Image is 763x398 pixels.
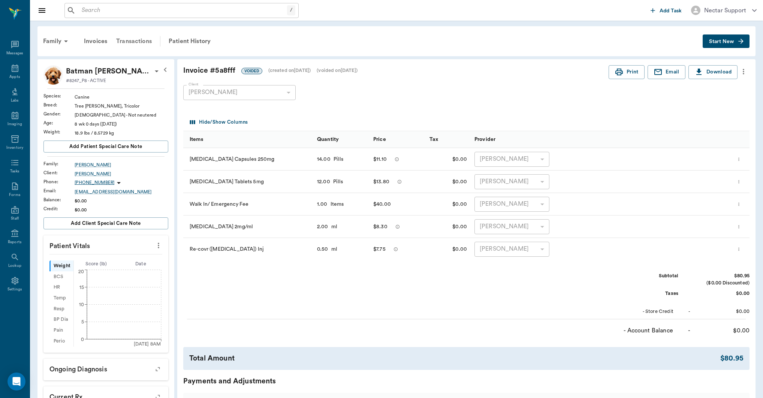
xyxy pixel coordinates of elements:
div: Weight : [43,129,75,135]
div: Staff [11,216,19,221]
p: Patient Vitals [43,235,168,254]
button: more [735,175,743,188]
div: 8 wk 0 days ([DATE]) [75,121,168,127]
div: Items [183,131,313,148]
div: $80.95 [693,272,750,280]
div: Family [39,32,75,50]
div: Tax [426,131,471,148]
div: Patient History [164,32,215,50]
div: Age : [43,120,75,126]
button: more [153,239,165,252]
div: Pills [330,178,343,186]
tspan: 20 [78,269,84,274]
div: 14.00 [317,156,331,163]
div: Provider [471,131,601,148]
div: Walk In/ Emergency Fee [183,193,313,215]
button: more [735,243,743,256]
div: / [287,5,295,15]
div: - Store Credit [617,308,673,315]
div: Settings [7,287,22,292]
div: BCS [49,271,73,282]
div: $0.00 [693,326,750,335]
button: more [735,198,743,211]
button: Download [688,65,738,79]
div: Email : [43,187,75,194]
button: Add Task [648,3,685,17]
button: message [395,176,404,187]
a: [PERSON_NAME] [75,162,168,168]
div: $8.30 [373,221,387,232]
p: #8247_P8 - ACTIVE [66,77,106,84]
div: [EMAIL_ADDRESS][DOMAIN_NAME] [75,189,168,195]
div: Batman Whatley [66,65,152,77]
button: Start New [703,34,750,48]
div: Lookup [8,263,21,269]
div: Quantity [317,129,339,150]
input: Search [79,5,287,16]
div: $0.00 [426,215,471,238]
div: $11.10 [373,154,387,165]
button: Print [609,65,645,79]
div: - [688,326,690,335]
div: Quantity [313,131,370,148]
div: [PERSON_NAME] [474,242,549,257]
div: [DEMOGRAPHIC_DATA] - Not neutered [75,112,168,118]
div: [PERSON_NAME] [474,197,549,212]
p: [PHONE_NUMBER] [75,180,114,186]
button: Add patient Special Care Note [43,141,168,153]
div: Client : [43,169,75,176]
a: Invoices [79,32,112,50]
div: Tasks [10,169,19,174]
div: Nectar Support [704,6,746,15]
div: $0.00 [693,290,750,297]
div: Items [328,200,344,208]
div: Canine [75,94,168,100]
div: Resp [49,304,73,314]
div: Weight [49,260,73,271]
span: Add patient Special Care Note [69,142,142,151]
div: - [688,308,690,315]
div: 18.9 lbs / 8.5729 kg [75,130,168,136]
button: Close drawer [34,3,49,18]
div: [MEDICAL_DATA] 2mg/ml [183,215,313,238]
tspan: [DATE] 8AM [134,342,161,346]
div: (voided on [DATE] ) [317,67,358,74]
button: more [735,153,743,166]
label: Client [189,82,199,87]
div: Balance : [43,196,75,203]
button: message [393,154,401,165]
img: Profile Image [43,65,63,85]
div: Open Intercom Messenger [7,373,25,391]
div: [PERSON_NAME] [474,219,549,234]
div: Imaging [7,121,22,127]
div: Price [370,131,426,148]
div: $7.75 [373,244,386,255]
div: 0.50 [317,245,328,253]
div: 2.00 [317,223,328,230]
div: $0.00 [426,148,471,171]
div: Invoice # 5a8fff [183,65,609,76]
div: Tree [PERSON_NAME], Tricolor [75,103,168,109]
div: Payments and Adjustments [183,376,750,387]
div: - Account Balance [617,326,673,335]
div: $0.00 [426,171,471,193]
div: $40.00 [373,199,391,210]
div: Date [118,260,163,268]
p: Ongoing diagnosis [43,359,168,377]
div: 1.00 [317,200,328,208]
div: Re-covr ([MEDICAL_DATA]) Inj [183,238,313,260]
button: more [735,220,743,233]
div: Credit : [43,205,75,212]
div: [MEDICAL_DATA] Tablets 5mg [183,171,313,193]
a: Transactions [112,32,156,50]
div: Price [373,129,386,150]
div: [MEDICAL_DATA] Capsules 250mg [183,148,313,171]
div: [PERSON_NAME] [474,174,549,189]
div: $80.95 [720,353,744,364]
div: $0.00 [75,206,168,213]
div: Breed : [43,102,75,108]
a: [PERSON_NAME] [75,171,168,177]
